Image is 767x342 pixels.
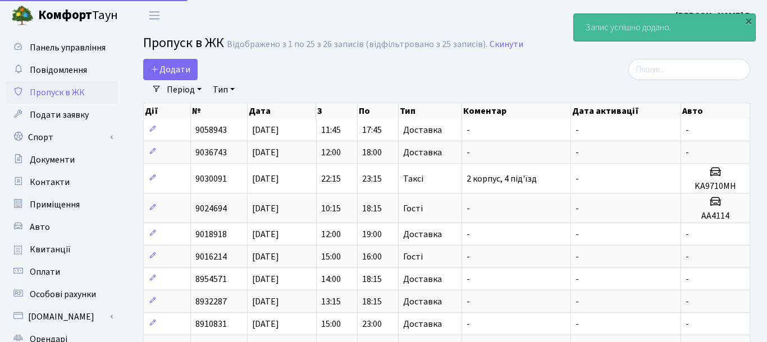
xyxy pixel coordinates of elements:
[467,273,470,285] span: -
[30,288,96,301] span: Особові рахунки
[140,6,168,25] button: Переключити навігацію
[574,14,755,41] div: Запис успішно додано.
[362,295,382,308] span: 18:15
[403,174,423,183] span: Таксі
[467,228,470,241] span: -
[30,64,87,76] span: Повідомлення
[208,80,239,99] a: Тип
[686,295,689,308] span: -
[462,103,571,119] th: Коментар
[252,273,279,285] span: [DATE]
[576,202,579,215] span: -
[321,202,341,215] span: 10:15
[362,124,382,136] span: 17:45
[321,173,341,185] span: 22:15
[6,238,118,261] a: Квитанції
[467,173,537,185] span: 2 корпус, 4 під'їзд
[6,306,118,328] a: [DOMAIN_NAME]
[403,275,442,284] span: Доставка
[467,124,470,136] span: -
[162,80,206,99] a: Період
[321,318,341,330] span: 15:00
[362,228,382,241] span: 19:00
[150,63,190,76] span: Додати
[362,318,382,330] span: 23:00
[576,318,579,330] span: -
[403,252,423,261] span: Гості
[467,295,470,308] span: -
[195,228,227,241] span: 9018918
[686,251,689,263] span: -
[576,228,579,241] span: -
[30,243,71,256] span: Квитанції
[252,318,279,330] span: [DATE]
[403,126,442,135] span: Доставка
[30,198,80,211] span: Приміщення
[11,4,34,27] img: logo.png
[252,173,279,185] span: [DATE]
[686,211,745,221] h5: АА4114
[316,103,357,119] th: З
[252,124,279,136] span: [DATE]
[6,104,118,126] a: Подати заявку
[399,103,463,119] th: Тип
[403,148,442,157] span: Доставка
[321,124,341,136] span: 11:45
[321,295,341,308] span: 13:15
[681,103,750,119] th: Авто
[248,103,317,119] th: Дата
[6,171,118,193] a: Контакти
[30,221,50,233] span: Авто
[576,273,579,285] span: -
[6,193,118,216] a: Приміщення
[403,297,442,306] span: Доставка
[6,126,118,149] a: Спорт
[628,59,750,80] input: Пошук...
[686,273,689,285] span: -
[30,41,106,54] span: Панель управління
[30,266,60,278] span: Оплати
[467,251,470,263] span: -
[362,273,382,285] span: 18:15
[362,146,382,159] span: 18:00
[571,103,681,119] th: Дата активації
[362,202,382,215] span: 18:15
[195,124,227,136] span: 9058943
[30,154,75,166] span: Документи
[362,173,382,185] span: 23:15
[576,173,579,185] span: -
[227,39,487,50] div: Відображено з 1 по 25 з 26 записів (відфільтровано з 25 записів).
[6,216,118,238] a: Авто
[30,176,70,188] span: Контакти
[38,6,118,25] span: Таун
[686,124,689,136] span: -
[252,251,279,263] span: [DATE]
[38,6,92,24] b: Комфорт
[467,146,470,159] span: -
[675,10,754,22] b: [PERSON_NAME] В.
[6,283,118,306] a: Особові рахунки
[576,124,579,136] span: -
[576,251,579,263] span: -
[321,146,341,159] span: 12:00
[321,228,341,241] span: 12:00
[686,228,689,241] span: -
[686,146,689,159] span: -
[743,15,754,26] div: ×
[675,9,754,22] a: [PERSON_NAME] В.
[195,173,227,185] span: 9030091
[403,230,442,239] span: Доставка
[403,320,442,329] span: Доставка
[362,251,382,263] span: 16:00
[30,109,89,121] span: Подати заявку
[6,59,118,81] a: Повідомлення
[576,295,579,308] span: -
[191,103,248,119] th: №
[6,261,118,283] a: Оплати
[686,181,745,192] h5: KA9710MH
[252,228,279,241] span: [DATE]
[143,33,224,53] span: Пропуск в ЖК
[143,59,198,80] a: Додати
[6,81,118,104] a: Пропуск в ЖК
[144,103,191,119] th: Дії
